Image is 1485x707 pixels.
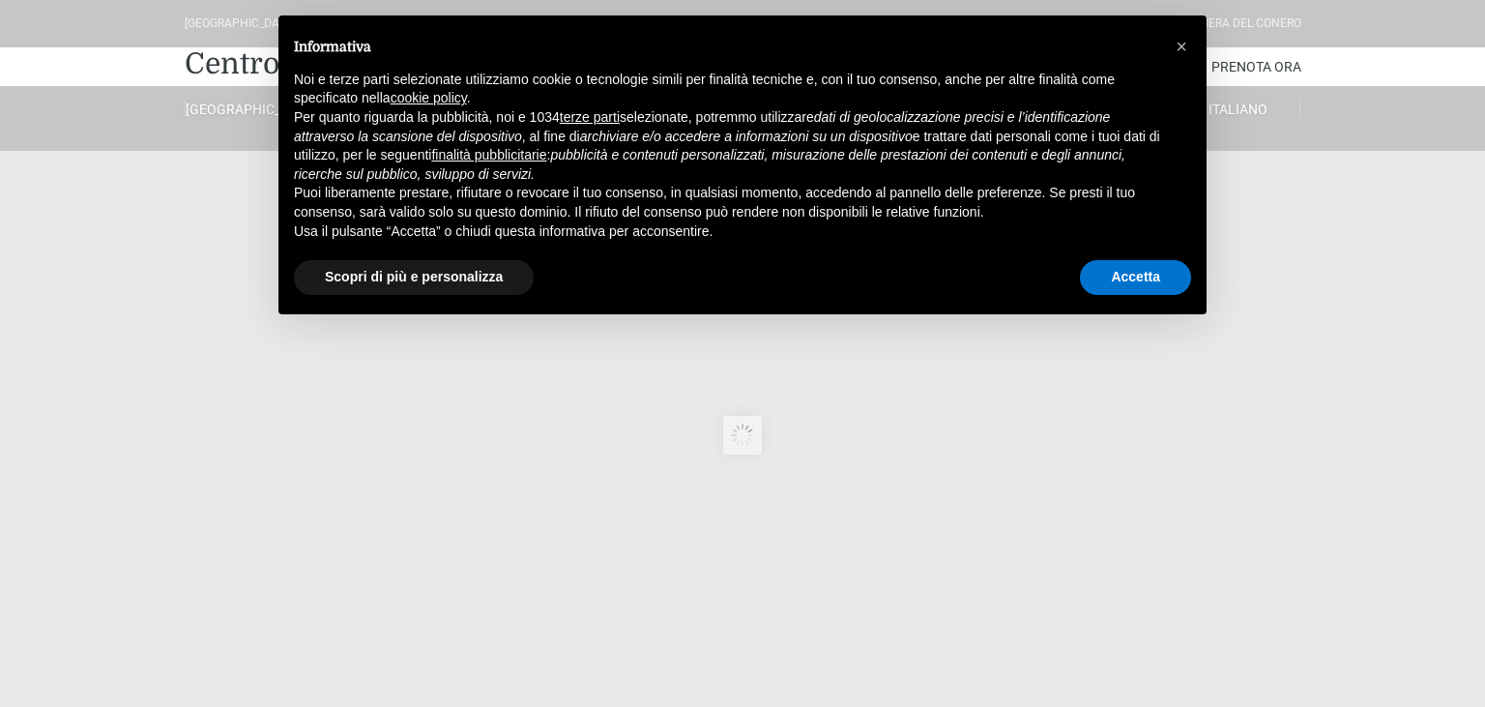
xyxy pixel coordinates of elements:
[294,108,1160,184] p: Per quanto riguarda la pubblicità, noi e 1034 selezionate, potremmo utilizzare , al fine di e tra...
[580,129,913,144] em: archiviare e/o accedere a informazioni su un dispositivo
[1188,15,1301,33] div: Riviera Del Conero
[185,101,308,118] a: [GEOGRAPHIC_DATA]
[560,108,620,128] button: terze parti
[294,222,1160,242] p: Usa il pulsante “Accetta” o chiudi questa informativa per acconsentire.
[1208,102,1267,117] span: Italiano
[1211,47,1301,86] a: Prenota Ora
[431,146,546,165] button: finalità pubblicitarie
[185,44,558,83] a: Centro Vacanze De Angelis
[1080,260,1191,295] button: Accetta
[1166,31,1197,62] button: Chiudi questa informativa
[294,39,1160,55] h2: Informativa
[391,90,467,105] a: cookie policy
[294,147,1125,182] em: pubblicità e contenuti personalizzati, misurazione delle prestazioni dei contenuti e degli annunc...
[294,109,1110,144] em: dati di geolocalizzazione precisi e l’identificazione attraverso la scansione del dispositivo
[1177,101,1300,118] a: Italiano
[294,184,1160,221] p: Puoi liberamente prestare, rifiutare o revocare il tuo consenso, in qualsiasi momento, accedendo ...
[1176,36,1187,57] span: ×
[294,260,534,295] button: Scopri di più e personalizza
[185,15,296,33] div: [GEOGRAPHIC_DATA]
[294,71,1160,108] p: Noi e terze parti selezionate utilizziamo cookie o tecnologie simili per finalità tecniche e, con...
